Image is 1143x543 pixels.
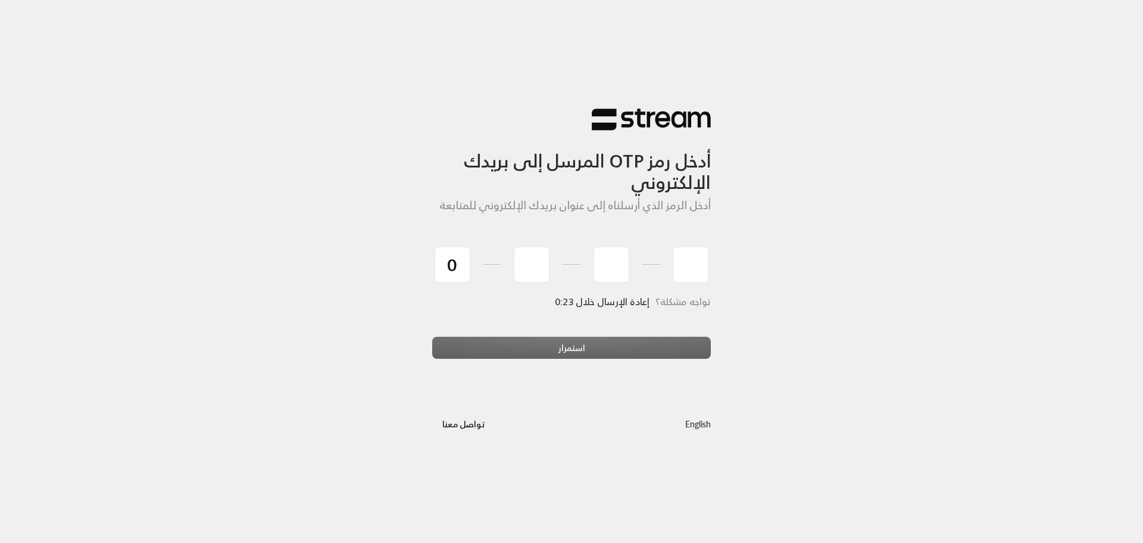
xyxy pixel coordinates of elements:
span: تواجه مشكلة؟ [655,293,711,310]
button: تواصل معنا [432,413,495,435]
a: تواصل معنا [432,417,495,432]
img: Stream Logo [592,108,711,131]
a: English [685,413,711,435]
h5: أدخل الرمز الذي أرسلناه إلى عنوان بريدك الإلكتروني للمتابعة [432,199,711,212]
h3: أدخل رمز OTP المرسل إلى بريدك الإلكتروني [432,131,711,194]
span: إعادة الإرسال خلال 0:23 [555,293,649,310]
